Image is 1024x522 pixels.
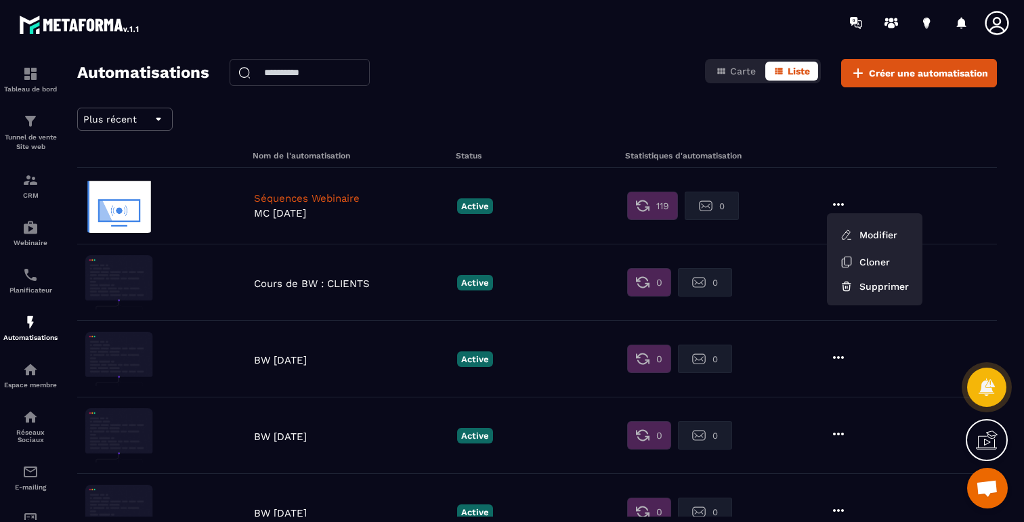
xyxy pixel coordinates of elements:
p: BW [DATE] [254,431,450,443]
p: Tunnel de vente Site web [3,133,58,152]
a: formationformationCRM [3,162,58,209]
img: formation [22,66,39,82]
img: second stat [692,276,706,289]
span: Carte [730,66,756,77]
img: automations [22,362,39,378]
img: automation-background [85,408,153,462]
p: Séquences Webinaire [254,192,450,204]
span: 0 [712,431,718,441]
span: 0 [656,276,662,289]
img: automation-background [85,255,153,309]
p: BW [DATE] [254,507,450,519]
button: 0 [685,192,739,220]
a: formationformationTableau de bord [3,56,58,103]
p: Réseaux Sociaux [3,429,58,443]
p: Active [457,275,493,290]
img: formation [22,172,39,188]
img: first stat [636,352,649,366]
img: scheduler [22,267,39,283]
h6: Status [456,151,622,160]
a: social-networksocial-networkRéseaux Sociaux [3,399,58,454]
p: BW [DATE] [254,354,450,366]
p: Cours de BW : CLIENTS [254,278,450,290]
button: 0 [627,345,671,373]
img: second stat [692,429,706,442]
p: CRM [3,192,58,199]
div: Ouvrir le chat [967,468,1008,508]
button: Carte [708,62,764,81]
button: 0 [678,421,732,450]
button: 0 [678,345,732,373]
p: Active [457,351,493,367]
span: 0 [712,278,718,288]
a: formationformationTunnel de vente Site web [3,103,58,162]
span: 0 [656,429,662,442]
span: 0 [719,201,725,211]
p: MC [DATE] [254,207,450,219]
img: first stat [636,199,649,213]
p: E-mailing [3,483,58,491]
img: first stat [636,276,649,289]
img: second stat [692,505,706,519]
p: Tableau de bord [3,85,58,93]
span: 0 [712,507,718,517]
p: Espace membre [3,381,58,389]
img: automations [22,314,39,330]
span: 0 [656,352,662,366]
img: second stat [699,199,712,213]
img: automation-background [85,179,153,233]
a: schedulerschedulerPlanificateur [3,257,58,304]
img: email [22,464,39,480]
a: Modifier [832,220,905,250]
img: automation-background [85,332,153,386]
button: Créer une automatisation [841,59,997,87]
h6: Statistiques d'automatisation [625,151,791,160]
span: Créer une automatisation [869,66,988,80]
img: first stat [636,429,649,442]
h6: Nom de l'automatisation [253,151,452,160]
button: 0 [627,421,671,450]
span: 0 [712,354,718,364]
a: emailemailE-mailing [3,454,58,501]
button: Liste [765,62,818,81]
button: Supprimer [832,274,917,299]
a: automationsautomationsWebinaire [3,209,58,257]
span: 119 [656,199,669,213]
span: Liste [788,66,810,77]
p: Planificateur [3,286,58,294]
p: Active [457,504,493,520]
p: Active [457,428,493,443]
button: Cloner [832,250,917,274]
img: social-network [22,409,39,425]
p: Active [457,198,493,214]
a: automationsautomationsEspace membre [3,351,58,399]
button: 119 [627,192,678,220]
h2: Automatisations [77,59,209,87]
img: first stat [636,505,649,519]
img: formation [22,113,39,129]
button: 0 [627,268,671,297]
span: Plus récent [83,114,137,125]
img: logo [19,12,141,37]
img: automations [22,219,39,236]
span: 0 [656,505,662,519]
button: 0 [678,268,732,297]
a: automationsautomationsAutomatisations [3,304,58,351]
p: Webinaire [3,239,58,246]
p: Automatisations [3,334,58,341]
img: second stat [692,352,706,366]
